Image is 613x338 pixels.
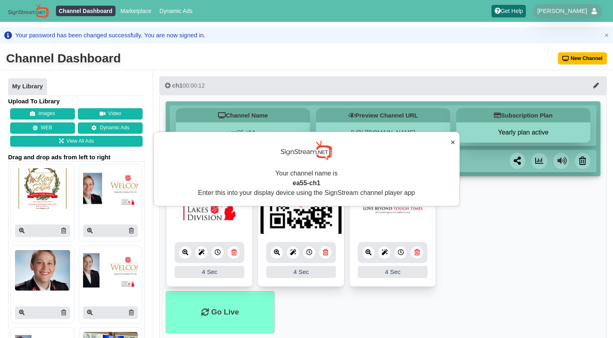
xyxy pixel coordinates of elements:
h5: Subscription Plan [456,108,590,122]
a: Get Help [491,5,526,17]
div: 4 Sec [358,266,427,278]
button: Images [10,108,75,120]
img: P250x250 image processing20240708 2 1k2ap4m [83,168,138,209]
button: WEB [10,122,75,134]
img: P250x250 image processing20240708 2 tswiqc [15,250,70,291]
a: Channel Dashboard [56,6,115,16]
a: Marketplace [117,6,154,16]
div: 4 Sec [175,266,244,278]
div: Channel Dashboard [6,50,121,66]
h4: Upload To Library [8,97,145,105]
img: 73.636 kb [352,184,433,235]
img: 527.678 kb [261,184,342,235]
a: [URL][DOMAIN_NAME] [351,129,415,136]
li: Go Live [166,291,274,334]
img: Sign Stream.NET [281,140,332,160]
button: Yearly plan active [456,128,590,137]
p: Your channel name is Enter this into your display device using the SignStream channel player app [162,169,451,198]
a: My Library [8,78,47,95]
div: 4 Sec [266,266,336,278]
img: P250x250 image processing20241030 2 1kqfyfu [15,168,70,209]
a: Dynamic Ads [156,6,196,16]
img: 134.895 kb [169,184,250,235]
img: Sign Stream.NET [8,3,49,19]
button: × [451,136,455,148]
button: Video [78,108,143,120]
div: ea55-ch1 [176,122,310,143]
span: Drag and drop ads from left to right [8,153,145,161]
a: Dynamic Ads [78,122,143,134]
span: [PERSON_NAME] [537,7,587,15]
h5: Channel Name [176,108,310,122]
div: Your password has been changed successfully. You are now signed in. [15,31,205,39]
img: P250x250 image processing20240625 2 1q60idm [83,250,138,291]
a: View All Ads [10,136,143,147]
h5: Preview Channel URL [316,108,450,122]
button: Close [602,31,611,39]
strong: ea55-ch1 [293,180,320,186]
button: New Channel [558,52,607,64]
div: 00:00:12 [165,81,205,90]
button: ch100:00:12 [159,76,607,95]
span: ch1 [172,82,183,89]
